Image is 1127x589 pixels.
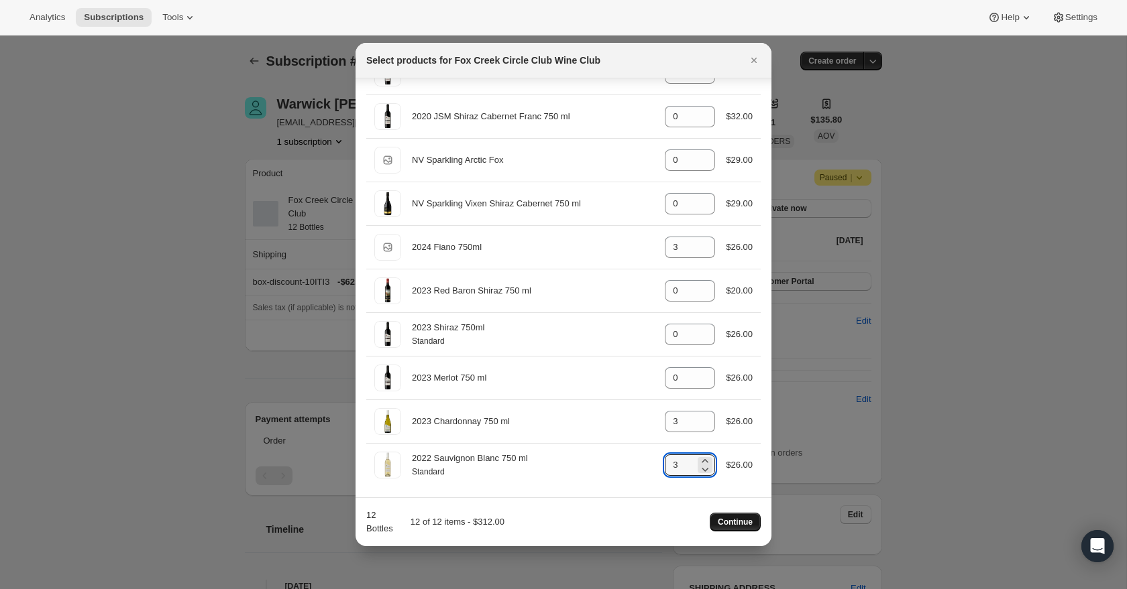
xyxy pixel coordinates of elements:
[726,371,753,385] div: $26.00
[412,321,654,334] div: 2023 Shiraz 750ml
[726,284,753,298] div: $20.00
[726,415,753,428] div: $26.00
[412,197,654,210] div: NV Sparkling Vixen Shiraz Cabernet 750 ml
[412,110,654,123] div: 2020 JSM Shiraz Cabernet Franc 750 ml
[412,284,654,298] div: 2023 Red Baron Shiraz 750 ml
[412,153,654,167] div: NV Sparkling Arctic Fox
[84,12,144,23] span: Subscriptions
[726,197,753,210] div: $29.00
[1081,530,1114,562] div: Open Intercom Messenger
[366,54,600,67] h2: Select products for Fox Creek Circle Club Wine Club
[1001,12,1019,23] span: Help
[710,513,761,531] button: Continue
[21,8,73,27] button: Analytics
[412,371,654,385] div: 2023 Merlot 750 ml
[726,110,753,123] div: $32.00
[726,153,753,167] div: $29.00
[745,51,763,70] button: Close
[30,12,65,23] span: Analytics
[412,415,654,428] div: 2023 Chardonnay 750 ml
[366,509,395,535] div: 12 Bottles
[412,336,445,346] small: Standard
[400,515,504,529] div: 12 of 12 items - $312.00
[162,12,183,23] span: Tools
[726,328,753,341] div: $26.00
[979,8,1040,27] button: Help
[1065,12,1097,23] span: Settings
[154,8,205,27] button: Tools
[76,8,152,27] button: Subscriptions
[726,458,753,472] div: $26.00
[412,241,654,254] div: 2024 Fiano 750ml
[1044,8,1106,27] button: Settings
[726,241,753,254] div: $26.00
[412,467,445,476] small: Standard
[412,452,654,465] div: 2022 Sauvignon Blanc 750 ml
[718,517,753,527] span: Continue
